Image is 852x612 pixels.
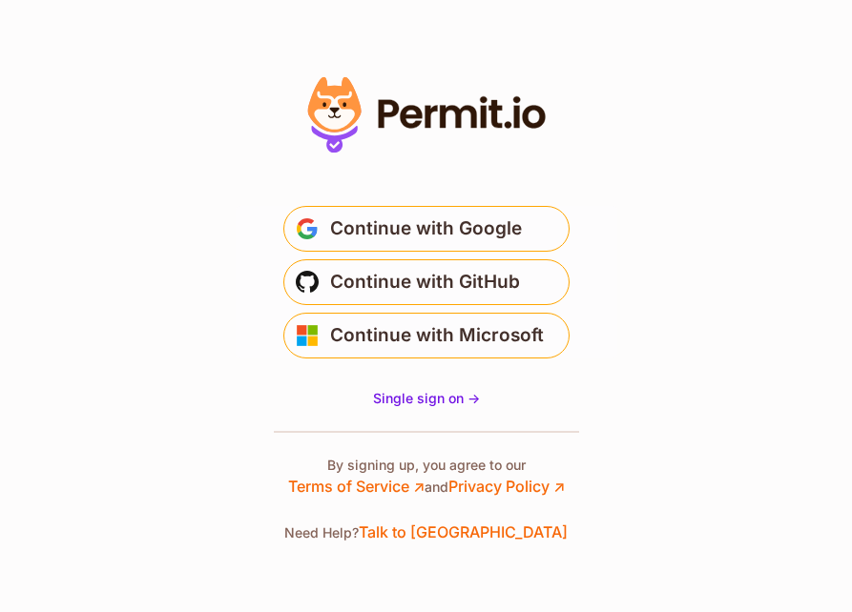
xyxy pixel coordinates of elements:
span: Continue with GitHub [330,267,520,297]
button: Continue with Microsoft [283,313,570,358]
span: Continue with Google [330,214,522,244]
a: Terms of Service ↗ [288,477,425,496]
a: Privacy Policy ↗ [448,477,565,496]
button: Continue with GitHub [283,259,570,305]
span: Continue with Microsoft [330,320,544,351]
a: Talk to [GEOGRAPHIC_DATA] [359,522,568,541]
p: Need Help? [284,520,568,543]
p: By signing up, you agree to our and [288,456,565,498]
a: Single sign on -> [373,389,480,408]
button: Continue with Google [283,206,570,252]
span: Single sign on -> [373,390,480,406]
